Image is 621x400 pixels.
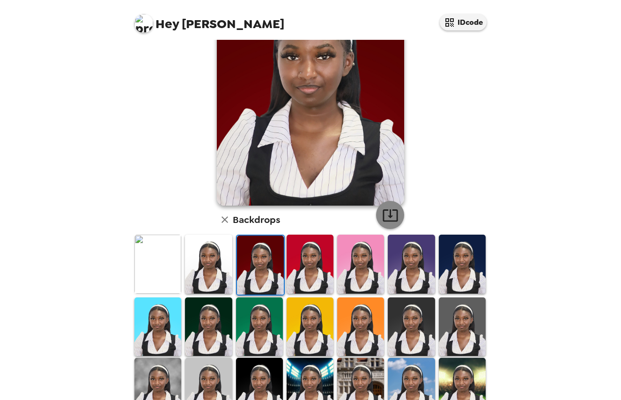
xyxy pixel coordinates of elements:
h6: Backdrops [233,212,280,227]
span: [PERSON_NAME] [134,9,284,30]
img: Original [134,235,181,293]
button: IDcode [440,14,487,30]
span: Hey [155,15,179,32]
img: profile pic [134,14,153,33]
